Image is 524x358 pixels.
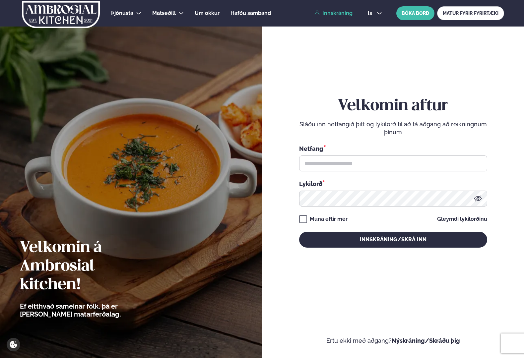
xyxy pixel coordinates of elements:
a: Gleymdi lykilorðinu [437,216,487,222]
h2: Velkomin aftur [299,97,487,115]
button: is [362,11,387,16]
a: Um okkur [195,9,220,17]
p: Ef eitthvað sameinar fólk, þá er [PERSON_NAME] matarferðalag. [20,302,158,318]
a: Þjónusta [111,9,133,17]
span: Þjónusta [111,10,133,16]
span: Um okkur [195,10,220,16]
a: Innskráning [314,10,353,16]
span: Matseðill [152,10,176,16]
div: Lykilorð [299,179,487,188]
span: is [368,11,374,16]
a: Cookie settings [7,338,20,351]
div: Netfang [299,144,487,153]
a: Matseðill [152,9,176,17]
span: Hafðu samband [230,10,271,16]
h2: Velkomin á Ambrosial kitchen! [20,239,158,294]
p: Ertu ekki með aðgang? [282,337,504,345]
p: Sláðu inn netfangið þitt og lykilorð til að fá aðgang að reikningnum þínum [299,120,487,136]
a: MATUR FYRIR FYRIRTÆKI [437,6,504,20]
a: Nýskráning/Skráðu þig [392,337,460,344]
img: logo [21,1,100,28]
a: Hafðu samband [230,9,271,17]
button: BÓKA BORÐ [396,6,434,20]
button: Innskráning/Skrá inn [299,232,487,248]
